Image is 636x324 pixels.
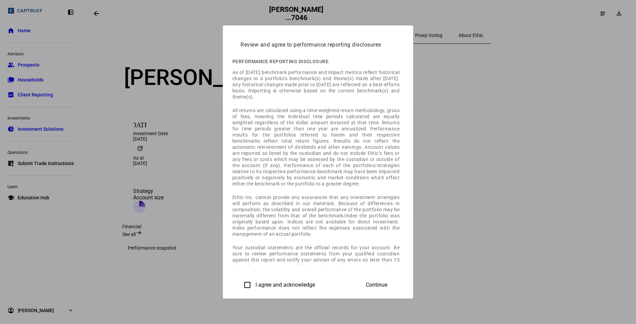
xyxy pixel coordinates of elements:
[232,31,404,53] h2: Review and agree to performance reporting disclosures
[232,245,400,300] p: Your custodial statements are the official records for your account. Be sure to review performanc...
[232,69,400,100] p: As of [DATE] benchmark performance and impact metrics reflect historical changes to a portfolio’s...
[232,107,400,187] p: All returns are calculated using a time-weighted return methodology, gross of fees, meaning the i...
[232,58,400,65] h3: Performance reporting disclosure
[232,194,400,237] p: Ethic Inc. cannot provide any assurances that any investment strategies will perform as described...
[254,282,315,288] label: I agree and acknowledge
